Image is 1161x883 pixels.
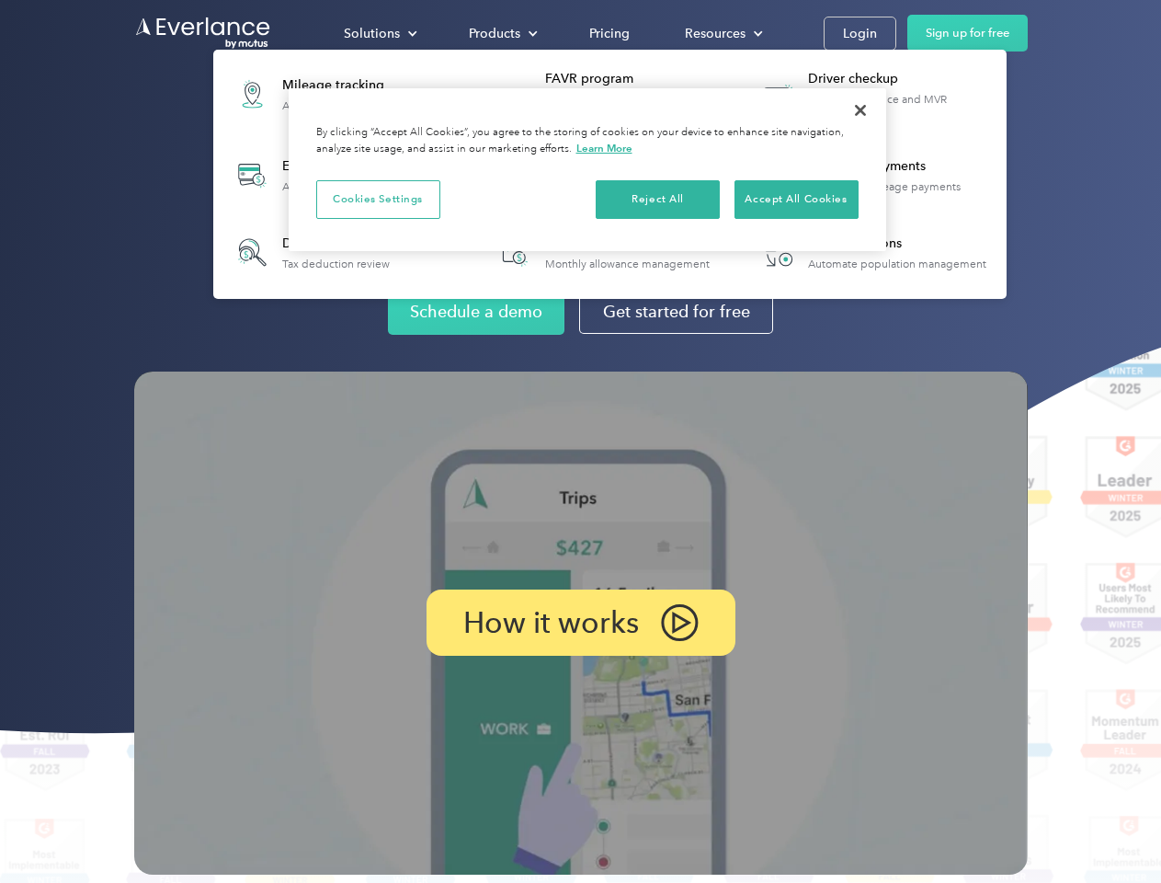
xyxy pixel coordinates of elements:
nav: Products [213,50,1007,299]
div: Deduction finder [282,235,390,253]
div: Automatic mileage logs [282,99,402,112]
div: Resources [685,22,746,45]
a: Mileage trackingAutomatic mileage logs [222,61,411,128]
div: Automate population management [808,258,986,270]
a: Accountable planMonthly allowance management [485,223,719,282]
div: By clicking “Accept All Cookies”, you agree to the storing of cookies on your device to enhance s... [316,125,859,157]
a: Login [824,17,896,51]
div: Pricing [589,22,630,45]
a: Pricing [571,17,648,50]
button: Reject All [596,180,720,219]
div: Mileage tracking [282,76,402,95]
div: Solutions [325,17,432,50]
div: Automatic transaction logs [282,180,415,193]
div: FAVR program [545,70,734,88]
div: Cookie banner [289,88,886,251]
div: Login [843,22,877,45]
div: HR Integrations [808,235,986,253]
div: Products [450,17,552,50]
button: Cookies Settings [316,180,440,219]
a: Get started for free [579,290,773,334]
button: Close [840,90,881,131]
div: License, insurance and MVR verification [808,93,996,119]
div: Tax deduction review [282,258,390,270]
div: Driver checkup [808,70,996,88]
a: HR IntegrationsAutomate population management [748,223,996,282]
a: FAVR programFixed & Variable Rate reimbursement design & management [485,61,734,128]
a: More information about your privacy, opens in a new tab [576,142,632,155]
button: Accept All Cookies [734,180,859,219]
a: Schedule a demo [388,289,564,335]
a: Sign up for free [907,15,1028,52]
div: Products [469,22,520,45]
div: Resources [666,17,778,50]
div: Privacy [289,88,886,251]
a: Expense trackingAutomatic transaction logs [222,142,424,209]
input: Submit [135,109,228,148]
a: Go to homepage [134,16,272,51]
div: Monthly allowance management [545,258,710,270]
a: Deduction finderTax deduction review [222,223,399,282]
div: Solutions [344,22,400,45]
div: Expense tracking [282,157,415,176]
p: How it works [463,612,639,634]
a: Driver checkupLicense, insurance and MVR verification [748,61,997,128]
